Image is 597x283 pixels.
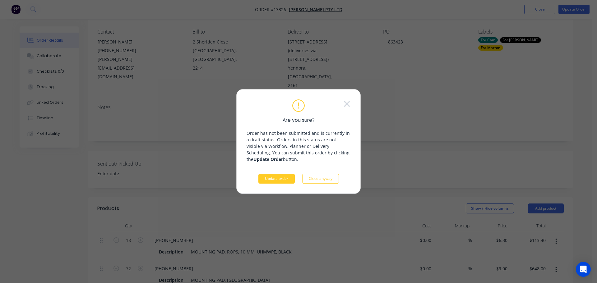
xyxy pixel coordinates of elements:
p: Order has not been submitted and is currently in a draft status. Orders in this status are not vi... [247,130,350,162]
span: Are you sure? [283,117,315,124]
button: Update order [258,174,295,184]
button: Close anyway [302,174,339,184]
div: Open Intercom Messenger [576,262,591,277]
strong: Update Order [253,156,283,162]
